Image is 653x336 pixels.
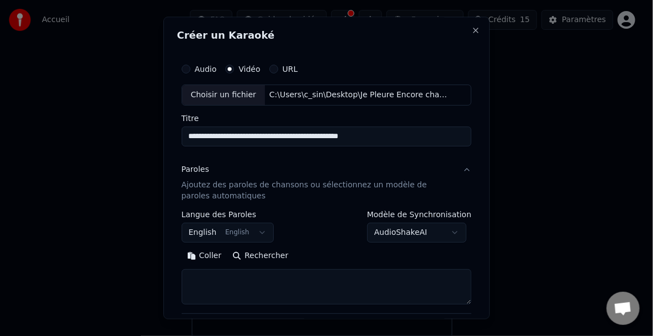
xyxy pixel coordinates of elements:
label: Titre [182,114,472,122]
label: Modèle de Synchronisation [367,211,471,218]
label: Langue des Paroles [182,211,274,218]
h2: Créer un Karaoké [177,30,476,40]
button: ParolesAjoutez des paroles de chansons ou sélectionnez un modèle de paroles automatiques [182,155,472,211]
div: Choisir un fichier [182,85,265,105]
label: URL [283,65,298,73]
button: Coller [182,247,227,265]
div: Paroles [182,164,209,175]
label: Audio [195,65,217,73]
p: Ajoutez des paroles de chansons ou sélectionnez un modèle de paroles automatiques [182,180,454,202]
label: Vidéo [239,65,261,73]
button: Rechercher [227,247,294,265]
div: ParolesAjoutez des paroles de chansons ou sélectionnez un modèle de paroles automatiques [182,211,472,313]
div: C:\Users\c_sin\Desktop\Je Pleure Encore chanson d'amour triste en français.mp4 [265,90,453,101]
